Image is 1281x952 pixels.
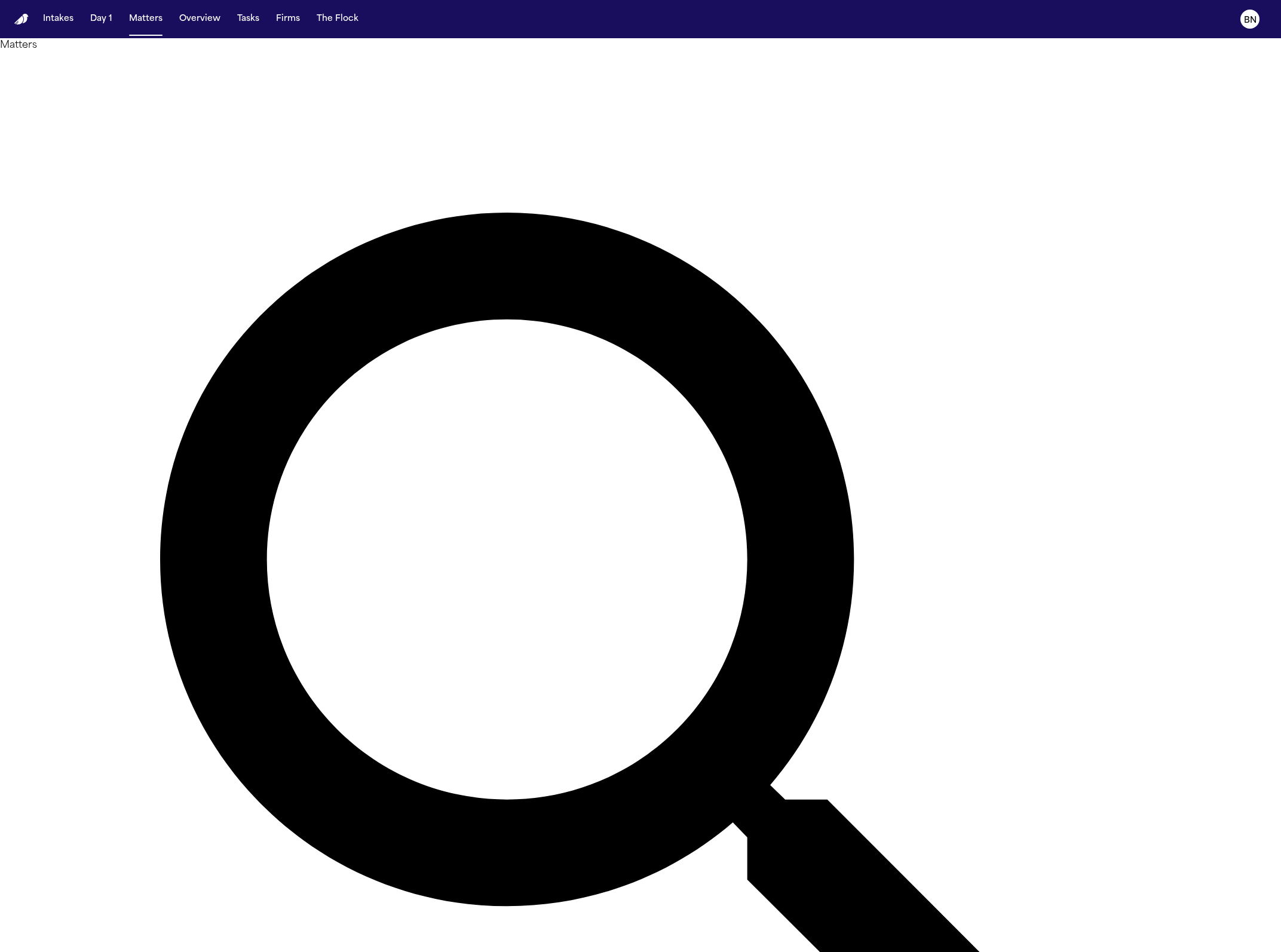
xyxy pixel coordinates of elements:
button: Intakes [38,8,78,30]
button: Overview [174,8,225,30]
button: Firms [271,8,305,30]
button: Matters [124,8,167,30]
a: Home [14,14,29,25]
button: Day 1 [85,8,117,30]
img: Finch Logo [14,14,29,25]
button: The Flock [312,8,363,30]
button: Tasks [232,8,264,30]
